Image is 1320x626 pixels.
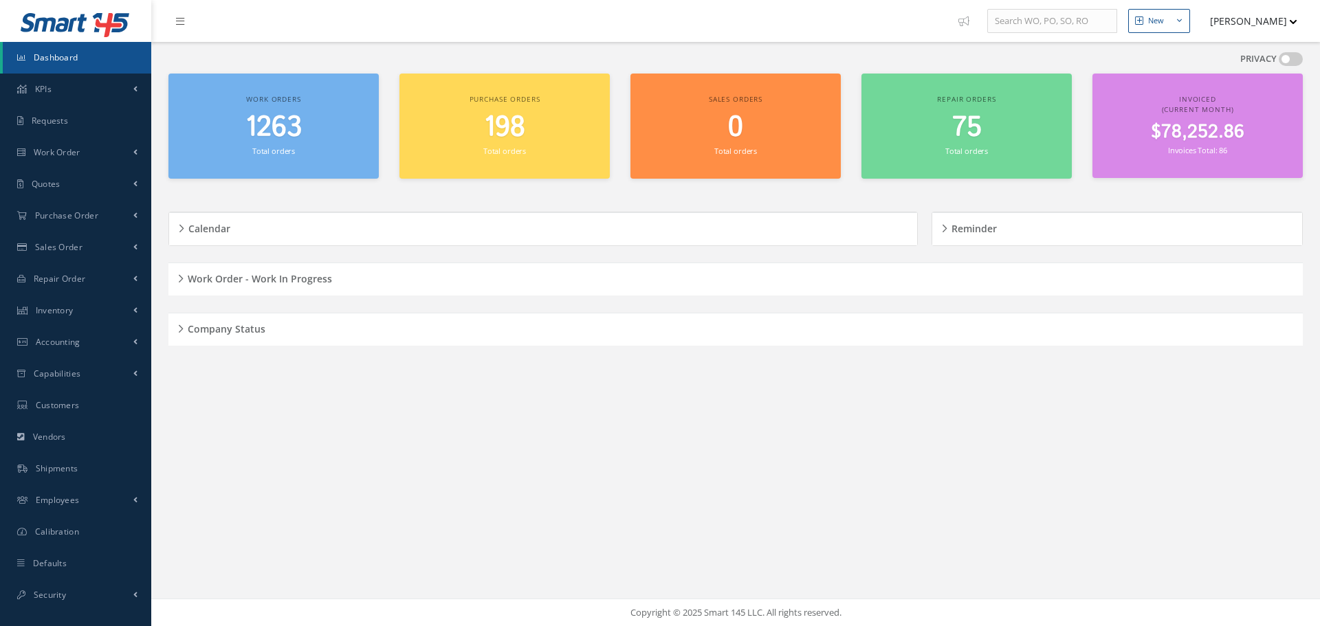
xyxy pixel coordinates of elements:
h5: Calendar [184,219,230,235]
span: (Current Month) [1162,104,1234,114]
div: New [1148,15,1164,27]
span: Capabilities [34,368,81,379]
span: Purchase orders [470,94,540,104]
span: Purchase Order [35,210,98,221]
span: $78,252.86 [1151,119,1244,146]
span: Sales orders [709,94,762,104]
span: Accounting [36,336,80,348]
a: Purchase orders 198 Total orders [399,74,610,179]
span: KPIs [35,83,52,95]
span: Defaults [33,557,67,569]
span: Invoiced [1179,94,1216,104]
span: Shipments [36,462,78,474]
label: PRIVACY [1240,52,1277,66]
span: Dashboard [34,52,78,63]
input: Search WO, PO, SO, RO [987,9,1117,34]
h5: Company Status [184,319,265,335]
div: Copyright © 2025 Smart 145 LLC. All rights reserved. [165,606,1306,620]
span: Repair orders [937,94,995,104]
button: [PERSON_NAME] [1197,8,1297,34]
a: Work orders 1263 Total orders [168,74,379,179]
small: Total orders [714,146,757,156]
h5: Reminder [947,219,997,235]
span: Work orders [246,94,300,104]
span: 0 [728,108,743,147]
span: Inventory [36,304,74,316]
span: Employees [36,494,80,506]
small: Total orders [252,146,295,156]
a: Sales orders 0 Total orders [630,74,841,179]
span: Requests [32,115,68,126]
span: 1263 [245,108,302,147]
small: Invoices Total: 86 [1168,145,1227,155]
span: Work Order [34,146,80,158]
span: Security [34,589,66,601]
button: New [1128,9,1190,33]
span: Calibration [35,526,79,537]
span: 75 [952,108,982,147]
small: Total orders [483,146,526,156]
a: Dashboard [3,42,151,74]
span: Sales Order [35,241,82,253]
h5: Work Order - Work In Progress [184,269,332,285]
span: Repair Order [34,273,86,284]
span: Vendors [33,431,66,443]
a: Repair orders 75 Total orders [861,74,1072,179]
a: Invoiced (Current Month) $78,252.86 Invoices Total: 86 [1092,74,1303,178]
small: Total orders [945,146,988,156]
span: 198 [484,108,525,147]
span: Customers [36,399,80,411]
span: Quotes [32,178,60,190]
